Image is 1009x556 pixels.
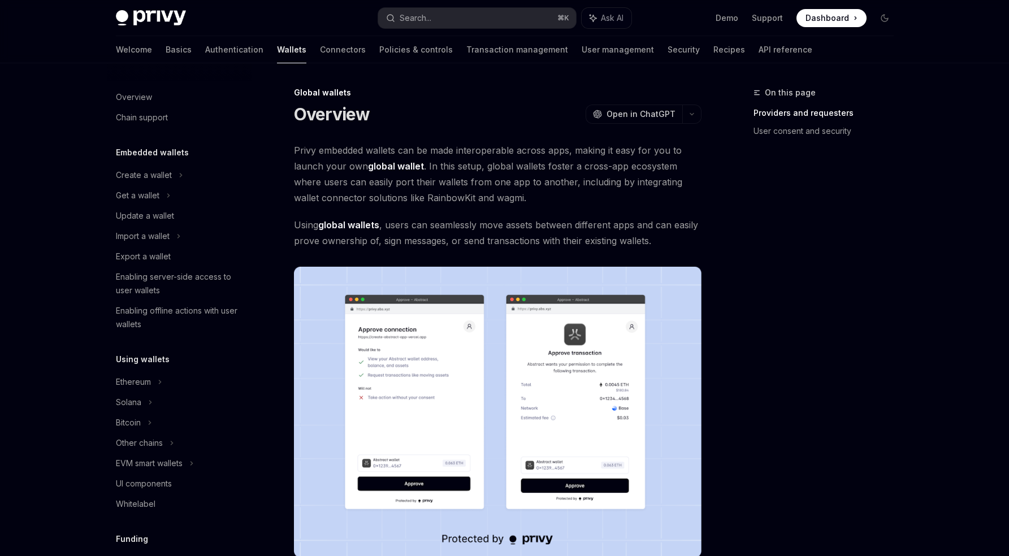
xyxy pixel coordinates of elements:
[107,206,252,226] a: Update a wallet
[557,14,569,23] span: ⌘ K
[116,10,186,26] img: dark logo
[116,304,245,331] div: Enabling offline actions with user wallets
[107,494,252,514] a: Whitelabel
[716,12,738,24] a: Demo
[116,436,163,450] div: Other chains
[116,270,245,297] div: Enabling server-side access to user wallets
[765,86,816,99] span: On this page
[796,9,867,27] a: Dashboard
[116,477,172,490] div: UI components
[582,36,654,63] a: User management
[107,267,252,301] a: Enabling server-side access to user wallets
[116,90,152,104] div: Overview
[753,122,903,140] a: User consent and security
[752,12,783,24] a: Support
[601,12,623,24] span: Ask AI
[166,36,192,63] a: Basics
[320,36,366,63] a: Connectors
[876,9,894,27] button: Toggle dark mode
[116,416,141,429] div: Bitcoin
[368,160,424,172] strong: global wallet
[318,219,379,231] strong: global wallets
[116,146,189,159] h5: Embedded wallets
[116,189,159,202] div: Get a wallet
[294,217,701,249] span: Using , users can seamlessly move assets between different apps and can easily prove ownership of...
[586,105,682,124] button: Open in ChatGPT
[116,209,174,223] div: Update a wallet
[582,8,631,28] button: Ask AI
[806,12,849,24] span: Dashboard
[116,111,168,124] div: Chain support
[116,353,170,366] h5: Using wallets
[277,36,306,63] a: Wallets
[466,36,568,63] a: Transaction management
[668,36,700,63] a: Security
[107,87,252,107] a: Overview
[294,104,370,124] h1: Overview
[107,474,252,494] a: UI components
[379,36,453,63] a: Policies & controls
[294,142,701,206] span: Privy embedded wallets can be made interoperable across apps, making it easy for you to launch yo...
[107,246,252,267] a: Export a wallet
[294,87,701,98] div: Global wallets
[116,396,141,409] div: Solana
[116,532,148,546] h5: Funding
[713,36,745,63] a: Recipes
[116,229,170,243] div: Import a wallet
[107,107,252,128] a: Chain support
[116,375,151,389] div: Ethereum
[607,108,675,120] span: Open in ChatGPT
[116,497,155,511] div: Whitelabel
[205,36,263,63] a: Authentication
[116,168,172,182] div: Create a wallet
[107,301,252,335] a: Enabling offline actions with user wallets
[400,11,431,25] div: Search...
[116,36,152,63] a: Welcome
[116,457,183,470] div: EVM smart wallets
[116,250,171,263] div: Export a wallet
[759,36,812,63] a: API reference
[378,8,576,28] button: Search...⌘K
[753,104,903,122] a: Providers and requesters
